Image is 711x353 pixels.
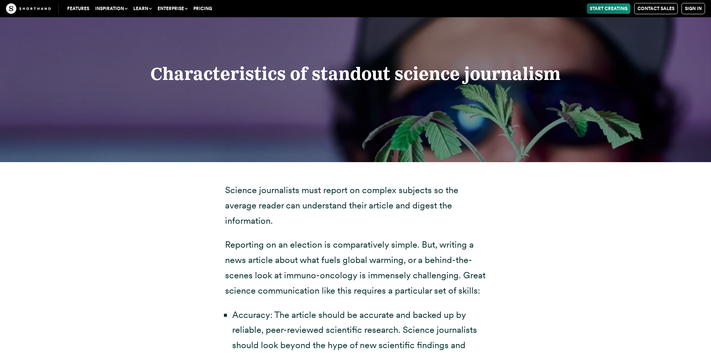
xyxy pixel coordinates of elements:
a: Start Creating [587,3,630,14]
a: Features [64,3,92,14]
img: The Craft [6,3,51,14]
button: Enterprise [155,3,190,14]
button: Inspiration [92,3,130,14]
a: Pricing [190,3,215,14]
a: Contact Sales [634,3,678,14]
a: Sign in [682,3,705,14]
p: Science journalists must report on complex subjects so the average reader can understand their ar... [225,183,486,228]
p: Reporting on an election is comparatively simple. But, writing a news article about what fuels gl... [225,237,486,298]
button: Learn [130,3,155,14]
strong: Characteristics of standout science journalism [150,63,561,84]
